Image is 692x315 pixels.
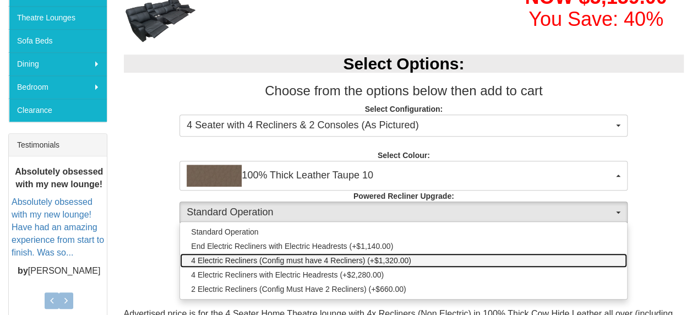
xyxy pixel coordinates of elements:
[9,134,107,156] div: Testimonials
[191,241,393,252] span: End Electric Recliners with Electric Headrests (+$1,140.00)
[187,205,613,220] span: Standard Operation
[9,52,107,75] a: Dining
[9,99,107,122] a: Clearance
[187,118,613,133] span: 4 Seater with 4 Recliners & 2 Consoles (As Pictured)
[9,29,107,52] a: Sofa Beds
[191,284,406,295] span: 2 Electric Recliners (Config Must Have 2 Recliners) (+$660.00)
[191,255,411,266] span: 4 Electric Recliners (Config must have 4 Recliners) (+$1,320.00)
[179,161,628,191] button: 100% Thick Leather Taupe 10100% Thick Leather Taupe 10
[12,264,107,277] p: [PERSON_NAME]
[15,166,103,188] b: Absolutely obsessed with my new lounge!
[9,6,107,29] a: Theatre Lounges
[179,115,628,137] button: 4 Seater with 4 Recliners & 2 Consoles (As Pictured)
[12,197,104,257] a: Absolutely obsessed with my new lounge! Have had an amazing experience from start to finish. Was ...
[191,269,384,280] span: 4 Electric Recliners with Electric Headrests (+$2,280.00)
[343,55,464,73] b: Select Options:
[528,8,663,30] font: You Save: 40%
[124,84,684,98] h3: Choose from the options below then add to cart
[378,151,430,160] strong: Select Colour:
[191,226,258,237] span: Standard Operation
[364,105,443,113] strong: Select Configuration:
[179,202,628,224] button: Standard Operation
[187,165,613,187] span: 100% Thick Leather Taupe 10
[9,75,107,99] a: Bedroom
[187,165,242,187] img: 100% Thick Leather Taupe 10
[353,192,454,200] strong: Powered Recliner Upgrade:
[18,265,28,275] b: by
